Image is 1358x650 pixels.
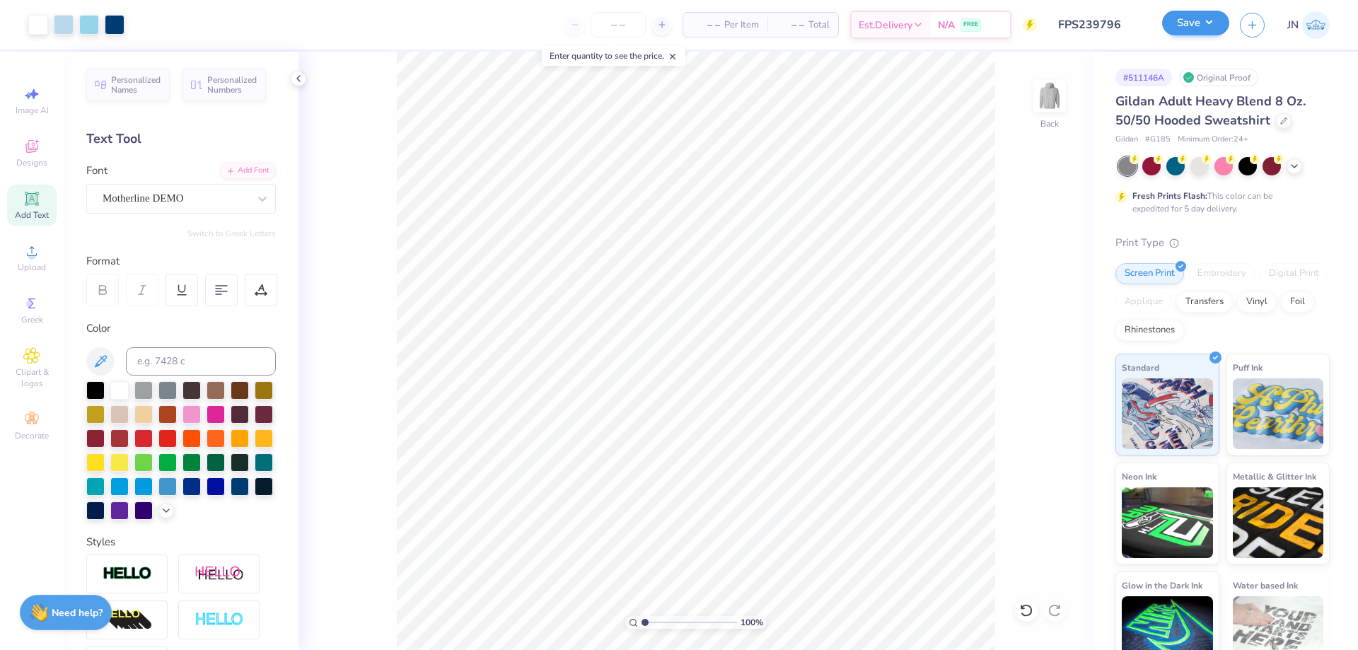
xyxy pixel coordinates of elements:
[1237,291,1277,313] div: Vinyl
[1122,578,1202,593] span: Glow in the Dark Ink
[1122,487,1213,558] img: Neon Ink
[1233,469,1316,484] span: Metallic & Glitter Ink
[18,262,46,273] span: Upload
[16,157,47,168] span: Designs
[692,18,720,33] span: – –
[15,209,49,221] span: Add Text
[938,18,955,33] span: N/A
[7,366,57,389] span: Clipart & logos
[1287,17,1299,33] span: JN
[103,566,152,582] img: Stroke
[542,46,685,66] div: Enter quantity to see the price.
[1302,11,1330,39] img: Jacky Noya
[1233,487,1324,558] img: Metallic & Glitter Ink
[591,12,646,37] input: – –
[86,534,276,550] div: Styles
[187,228,276,239] button: Switch to Greek Letters
[1132,190,1207,202] strong: Fresh Prints Flash:
[1122,360,1159,375] span: Standard
[1281,291,1314,313] div: Foil
[103,609,152,632] img: 3d Illusion
[52,606,103,620] strong: Need help?
[126,347,276,376] input: e.g. 7428 c
[1287,11,1330,39] a: JN
[1115,69,1172,86] div: # 511146A
[1115,93,1306,129] span: Gildan Adult Heavy Blend 8 Oz. 50/50 Hooded Sweatshirt
[1047,11,1151,39] input: Untitled Design
[1188,263,1255,284] div: Embroidery
[1260,263,1328,284] div: Digital Print
[724,18,759,33] span: Per Item
[1122,378,1213,449] img: Standard
[741,616,763,629] span: 100 %
[195,565,244,583] img: Shadow
[86,253,277,269] div: Format
[1115,263,1184,284] div: Screen Print
[86,320,276,337] div: Color
[1122,469,1156,484] span: Neon Ink
[1115,320,1184,341] div: Rhinestones
[1145,134,1171,146] span: # G185
[16,105,49,116] span: Image AI
[1115,235,1330,251] div: Print Type
[1040,117,1059,130] div: Back
[1115,291,1172,313] div: Applique
[963,20,978,30] span: FREE
[207,75,257,95] span: Personalized Numbers
[1132,190,1306,215] div: This color can be expedited for 5 day delivery.
[1035,82,1064,110] img: Back
[220,163,276,179] div: Add Font
[1233,578,1298,593] span: Water based Ink
[1179,69,1258,86] div: Original Proof
[195,612,244,628] img: Negative Space
[1233,378,1324,449] img: Puff Ink
[1176,291,1233,313] div: Transfers
[15,430,49,441] span: Decorate
[1162,11,1229,35] button: Save
[86,129,276,149] div: Text Tool
[86,163,108,179] label: Font
[111,75,161,95] span: Personalized Names
[1178,134,1248,146] span: Minimum Order: 24 +
[21,314,43,325] span: Greek
[1115,134,1138,146] span: Gildan
[859,18,912,33] span: Est. Delivery
[1233,360,1263,375] span: Puff Ink
[808,18,830,33] span: Total
[776,18,804,33] span: – –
